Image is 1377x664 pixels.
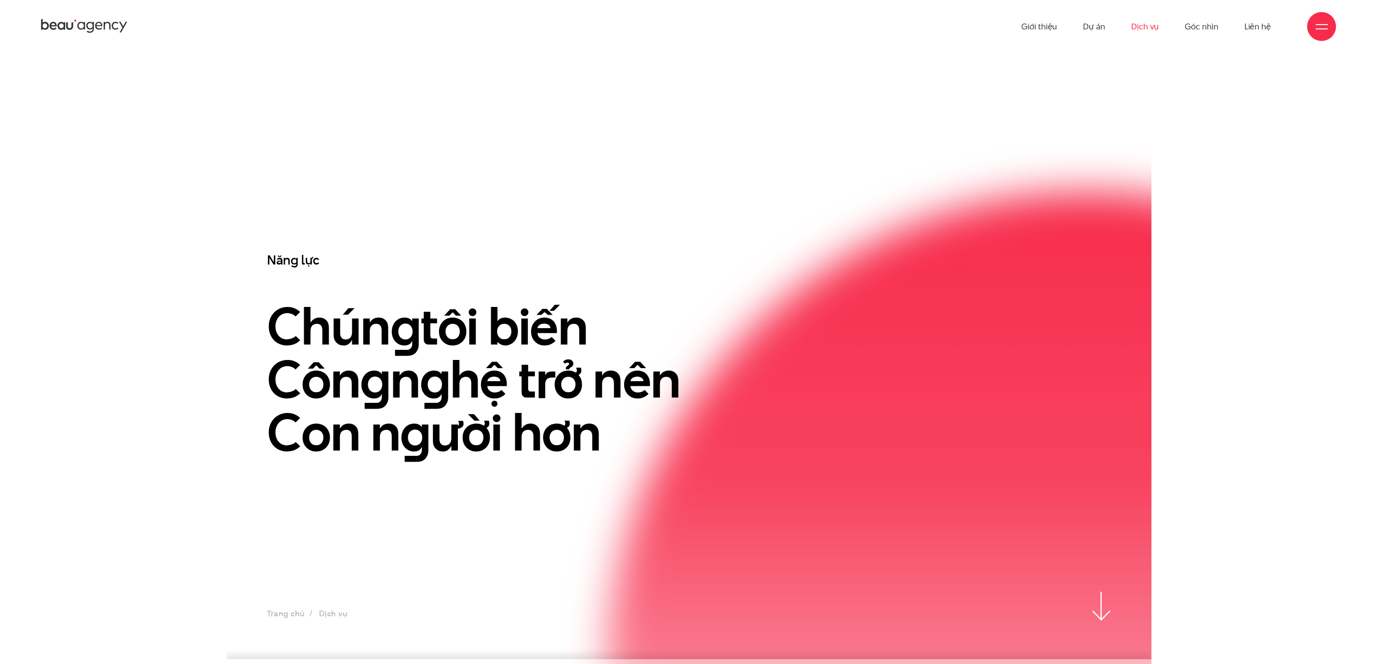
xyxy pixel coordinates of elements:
[267,608,305,619] a: Trang chủ
[420,343,450,415] en: g
[267,252,894,268] h3: Năng lực
[390,290,421,362] en: g
[400,396,430,468] en: g
[360,343,390,415] en: g
[267,300,894,459] h1: Chún tôi biến Côn n hệ trở nên Con n ười hơn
